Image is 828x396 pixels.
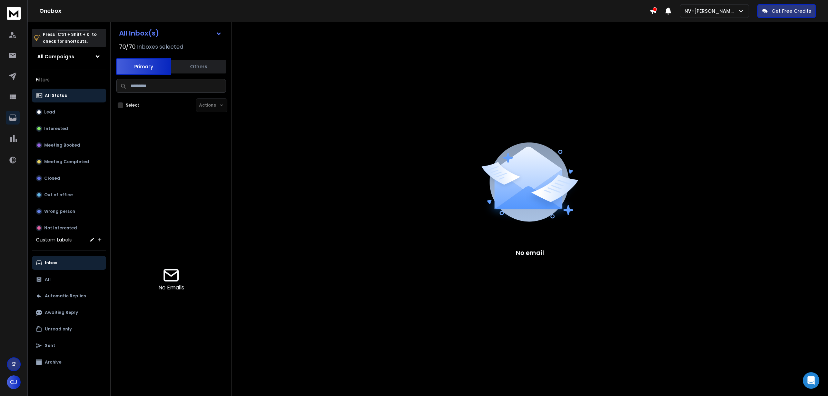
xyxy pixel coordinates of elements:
[45,93,67,98] p: All Status
[32,205,106,218] button: Wrong person
[39,7,650,15] h1: Onebox
[32,339,106,353] button: Sent
[44,159,89,165] p: Meeting Completed
[45,310,78,315] p: Awaiting Reply
[43,31,97,45] p: Press to check for shortcuts.
[32,50,106,63] button: All Campaigns
[44,176,60,181] p: Closed
[116,58,171,75] button: Primary
[126,102,139,108] label: Select
[7,7,21,20] img: logo
[32,256,106,270] button: Inbox
[516,248,544,258] p: No email
[114,26,227,40] button: All Inbox(s)
[32,221,106,235] button: Not Interested
[171,59,226,74] button: Others
[32,289,106,303] button: Automatic Replies
[32,138,106,152] button: Meeting Booked
[45,359,61,365] p: Archive
[803,372,819,389] div: Open Intercom Messenger
[684,8,738,14] p: NV-[PERSON_NAME]
[45,277,51,282] p: All
[119,30,159,37] h1: All Inbox(s)
[32,355,106,369] button: Archive
[36,236,72,243] h3: Custom Labels
[44,225,77,231] p: Not Interested
[32,122,106,136] button: Interested
[44,109,55,115] p: Lead
[757,4,816,18] button: Get Free Credits
[158,284,184,292] p: No Emails
[32,75,106,85] h3: Filters
[32,155,106,169] button: Meeting Completed
[772,8,811,14] p: Get Free Credits
[45,260,57,266] p: Inbox
[7,375,21,389] button: CJ
[32,105,106,119] button: Lead
[44,126,68,131] p: Interested
[32,306,106,319] button: Awaiting Reply
[45,293,86,299] p: Automatic Replies
[57,30,90,38] span: Ctrl + Shift + k
[32,273,106,286] button: All
[137,43,183,51] h3: Inboxes selected
[45,343,55,348] p: Sent
[44,192,73,198] p: Out of office
[44,142,80,148] p: Meeting Booked
[44,209,75,214] p: Wrong person
[37,53,74,60] h1: All Campaigns
[32,322,106,336] button: Unread only
[45,326,72,332] p: Unread only
[119,43,136,51] span: 70 / 70
[32,171,106,185] button: Closed
[32,188,106,202] button: Out of office
[32,89,106,102] button: All Status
